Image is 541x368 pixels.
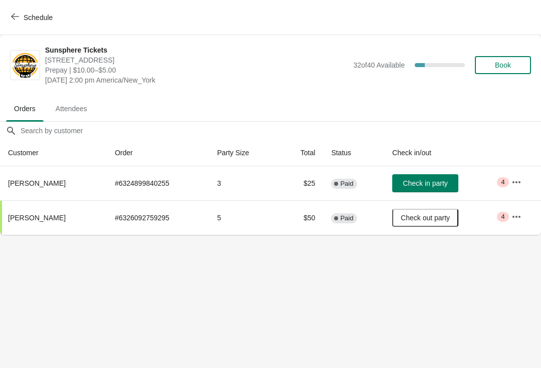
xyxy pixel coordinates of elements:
input: Search by customer [20,122,541,140]
span: [PERSON_NAME] [8,214,66,222]
button: Check in party [392,174,458,192]
img: Sunsphere Tickets [11,52,40,79]
span: Schedule [24,14,53,22]
span: Check out party [401,214,450,222]
span: Paid [340,180,353,188]
td: $25 [279,166,323,200]
button: Book [475,56,531,74]
span: Check in party [403,179,447,187]
span: 4 [501,213,504,221]
span: Orders [6,100,44,118]
span: Paid [340,214,353,222]
td: $50 [279,200,323,235]
th: Order [107,140,209,166]
td: # 6324899840255 [107,166,209,200]
span: Sunsphere Tickets [45,45,348,55]
td: 5 [209,200,279,235]
th: Check in/out [384,140,503,166]
span: 4 [501,178,504,186]
span: Prepay | $10.00–$5.00 [45,65,348,75]
span: [PERSON_NAME] [8,179,66,187]
span: [STREET_ADDRESS] [45,55,348,65]
th: Party Size [209,140,279,166]
td: # 6326092759295 [107,200,209,235]
td: 3 [209,166,279,200]
span: Attendees [48,100,95,118]
th: Status [323,140,384,166]
th: Total [279,140,323,166]
span: [DATE] 2:00 pm America/New_York [45,75,348,85]
button: Check out party [392,209,458,227]
button: Schedule [5,9,61,27]
span: 32 of 40 Available [353,61,405,69]
span: Book [495,61,511,69]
